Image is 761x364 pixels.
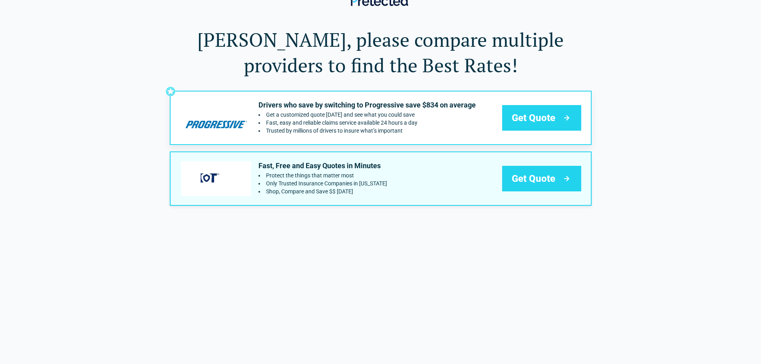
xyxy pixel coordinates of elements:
li: Trusted by millions of drivers to insure what’s important [258,127,476,134]
p: Fast, Free and Easy Quotes in Minutes [258,161,387,171]
img: progressive's logo [180,100,252,135]
h1: [PERSON_NAME], please compare multiple providers to find the Best Rates! [170,27,592,78]
a: protect's logoFast, Free and Easy Quotes in MinutesProtect the things that matter mostOnly Truste... [170,151,592,206]
li: Shop, Compare and Save $$ Today [258,188,387,195]
li: Only Trusted Insurance Companies in Wisconsin [258,180,387,187]
li: Protect the things that matter most [258,172,387,179]
li: Get a customized quote today and see what you could save [258,111,476,118]
span: Get Quote [512,172,555,185]
a: progressive's logoDrivers who save by switching to Progressive save $834 on averageGet a customiz... [170,91,592,145]
p: Drivers who save by switching to Progressive save $834 on average [258,100,476,110]
li: Fast, easy and reliable claims service available 24 hours a day [258,119,476,126]
span: Get Quote [512,111,555,124]
img: protect's logo [180,161,252,196]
